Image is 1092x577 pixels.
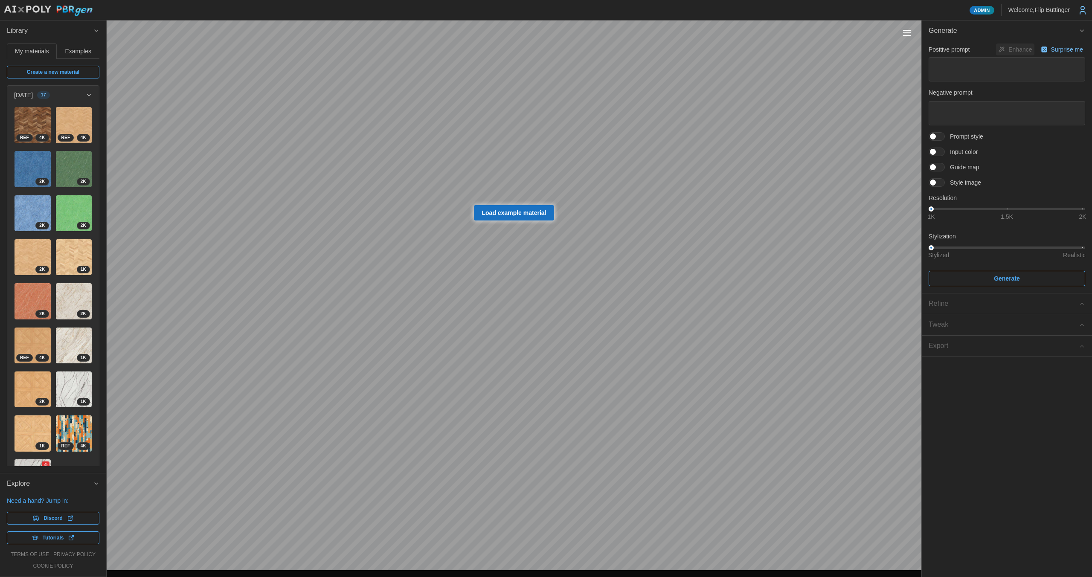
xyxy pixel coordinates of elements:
[14,239,51,276] a: OSn6ShOVYPvKtzI0Ex5r2K
[945,163,979,171] span: Guide map
[81,266,86,273] span: 1 K
[929,271,1085,286] button: Generate
[7,66,99,78] a: Create a new material
[14,415,51,452] a: 8JnpzGpVzZ4TlbmF3tFv1K
[81,354,86,361] span: 1 K
[901,27,913,39] button: Toggle viewport controls
[65,48,91,54] span: Examples
[922,41,1092,293] div: Generate
[14,107,51,144] a: sAZbogPMns1usymK3IyY4KREF
[7,86,99,104] button: [DATE]17
[61,134,70,141] span: REF
[996,43,1034,55] button: Enhance
[56,328,92,364] img: cPP6nxkx2CLfXHf8iUqa
[14,327,51,364] a: 94fcXZSDKVhCnf31W5934KREF
[56,151,92,187] img: mXpFUoqbLJJEs71eHvrr
[15,239,51,275] img: OSn6ShOVYPvKtzI0Ex5r
[929,45,970,54] p: Positive prompt
[922,20,1092,41] button: Generate
[39,398,45,405] span: 2 K
[56,283,92,319] img: BBpVwmttynq5vwj9mW9X
[44,512,63,524] span: Discord
[945,178,981,187] span: Style image
[56,195,92,232] img: YAeMorzfgdHutJpLZzra
[39,134,45,141] span: 4 K
[81,222,86,229] span: 2 K
[55,371,93,408] a: zZTFTwzl7YAKYGxSBTao1K
[55,107,93,144] a: 7OKP3uW2HHMF5rMg8ndT4KREF
[20,354,29,361] span: REF
[15,195,51,232] img: zgXOltiAEizQWHYeNeMA
[1008,45,1034,54] p: Enhance
[20,134,29,141] span: REF
[55,195,93,232] a: YAeMorzfgdHutJpLZzra2K
[39,443,45,449] span: 1 K
[55,151,93,188] a: mXpFUoqbLJJEs71eHvrr2K
[55,239,93,276] a: o8CsKlJntzuYzCY2eL761K
[7,473,93,494] span: Explore
[15,371,51,408] img: w847zgCWZY2o0LYH0zu7
[945,132,983,141] span: Prompt style
[15,328,51,364] img: 94fcXZSDKVhCnf31W593
[929,20,1079,41] span: Generate
[27,66,79,78] span: Create a new material
[81,134,86,141] span: 4 K
[39,266,45,273] span: 2 K
[56,415,92,452] img: FEXbp08ODCl9W9Q9rT2A
[81,443,86,449] span: 4 K
[7,496,99,505] p: Need a hand? Jump in:
[482,206,546,220] span: Load example material
[15,283,51,319] img: glEFjrREHIadThyQS6yg
[7,104,99,506] div: [DATE]17
[974,6,990,14] span: Admin
[1051,45,1085,54] p: Surprise me
[39,222,45,229] span: 2 K
[14,371,51,408] a: w847zgCWZY2o0LYH0zu72K
[14,151,51,188] a: f8vkP9ywH35GDmvVMlYB2K
[11,551,49,558] a: terms of use
[81,398,86,405] span: 1 K
[474,205,555,220] a: Load example material
[1039,43,1085,55] button: Surprise me
[922,293,1092,314] button: Refine
[81,178,86,185] span: 2 K
[55,283,93,320] a: BBpVwmttynq5vwj9mW9X2K
[56,239,92,275] img: o8CsKlJntzuYzCY2eL76
[7,20,93,41] span: Library
[55,415,93,452] a: FEXbp08ODCl9W9Q9rT2A4KREF
[945,148,978,156] span: Input color
[14,283,51,320] a: glEFjrREHIadThyQS6yg2K
[39,310,45,317] span: 2 K
[33,563,73,570] a: cookie policy
[929,232,1085,241] p: Stylization
[7,512,99,525] a: Discord
[53,551,96,558] a: privacy policy
[39,354,45,361] span: 4 K
[922,314,1092,335] button: Tweak
[39,178,45,185] span: 2 K
[15,459,51,496] img: 7REb9Cxl3bA884seWvfZ
[15,48,49,54] span: My materials
[15,151,51,187] img: f8vkP9ywH35GDmvVMlYB
[1008,6,1070,14] p: Welcome, Flip Buttinger
[55,327,93,364] a: cPP6nxkx2CLfXHf8iUqa1K
[14,195,51,232] a: zgXOltiAEizQWHYeNeMA2K
[81,310,86,317] span: 2 K
[7,531,99,544] a: Tutorials
[994,271,1020,286] span: Generate
[15,107,51,143] img: sAZbogPMns1usymK3IyY
[14,459,51,496] a: 7REb9Cxl3bA884seWvfZ1K
[929,194,1085,202] p: Resolution
[3,5,93,17] img: AIxPoly PBRgen
[56,371,92,408] img: zZTFTwzl7YAKYGxSBTao
[56,107,92,143] img: 7OKP3uW2HHMF5rMg8ndT
[15,415,51,452] img: 8JnpzGpVzZ4TlbmF3tFv
[61,443,70,449] span: REF
[929,314,1079,335] span: Tweak
[929,88,1085,97] p: Negative prompt
[43,532,64,544] span: Tutorials
[41,92,46,99] span: 17
[922,336,1092,357] button: Export
[929,336,1079,357] span: Export
[14,91,33,99] p: [DATE]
